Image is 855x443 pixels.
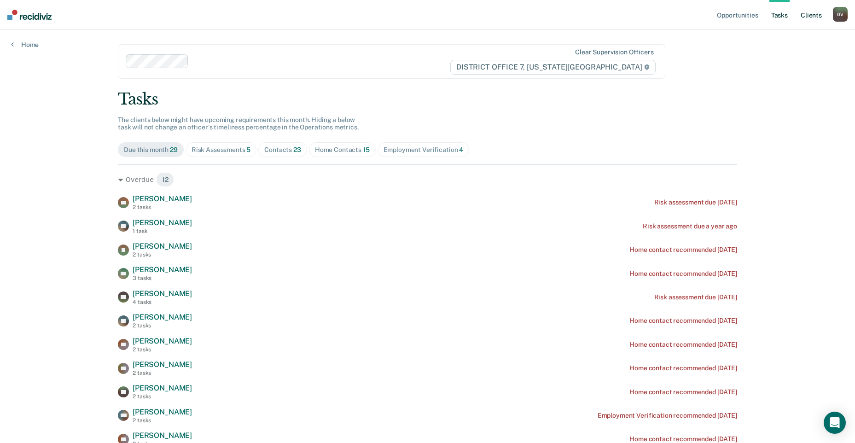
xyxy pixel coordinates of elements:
[133,218,192,227] span: [PERSON_NAME]
[384,146,464,154] div: Employment Verification
[133,337,192,345] span: [PERSON_NAME]
[629,317,737,325] div: Home contact recommended [DATE]
[629,341,737,349] div: Home contact recommended [DATE]
[133,242,192,251] span: [PERSON_NAME]
[118,90,737,109] div: Tasks
[450,60,655,75] span: DISTRICT OFFICE 7, [US_STATE][GEOGRAPHIC_DATA]
[643,222,737,230] div: Risk assessment due a year ago
[133,251,192,258] div: 2 tasks
[629,435,737,443] div: Home contact recommended [DATE]
[246,146,250,153] span: 5
[156,172,174,187] span: 12
[133,360,192,369] span: [PERSON_NAME]
[133,417,192,424] div: 2 tasks
[170,146,178,153] span: 29
[7,10,52,20] img: Recidiviz
[133,204,192,210] div: 2 tasks
[118,116,359,131] span: The clients below might have upcoming requirements this month. Hiding a below task will not chang...
[133,265,192,274] span: [PERSON_NAME]
[118,172,737,187] div: Overdue 12
[133,313,192,321] span: [PERSON_NAME]
[133,228,192,234] div: 1 task
[11,41,39,49] a: Home
[833,7,848,22] button: GV
[264,146,301,154] div: Contacts
[133,370,192,376] div: 2 tasks
[192,146,251,154] div: Risk Assessments
[133,393,192,400] div: 2 tasks
[654,198,737,206] div: Risk assessment due [DATE]
[654,293,737,301] div: Risk assessment due [DATE]
[124,146,178,154] div: Due this month
[133,289,192,298] span: [PERSON_NAME]
[133,384,192,392] span: [PERSON_NAME]
[598,412,737,420] div: Employment Verification recommended [DATE]
[133,275,192,281] div: 3 tasks
[133,194,192,203] span: [PERSON_NAME]
[629,270,737,278] div: Home contact recommended [DATE]
[824,412,846,434] div: Open Intercom Messenger
[133,322,192,329] div: 2 tasks
[833,7,848,22] div: G V
[363,146,370,153] span: 15
[629,246,737,254] div: Home contact recommended [DATE]
[133,431,192,440] span: [PERSON_NAME]
[133,346,192,353] div: 2 tasks
[575,48,653,56] div: Clear supervision officers
[315,146,370,154] div: Home Contacts
[629,364,737,372] div: Home contact recommended [DATE]
[133,299,192,305] div: 4 tasks
[133,408,192,416] span: [PERSON_NAME]
[459,146,463,153] span: 4
[629,388,737,396] div: Home contact recommended [DATE]
[293,146,301,153] span: 23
